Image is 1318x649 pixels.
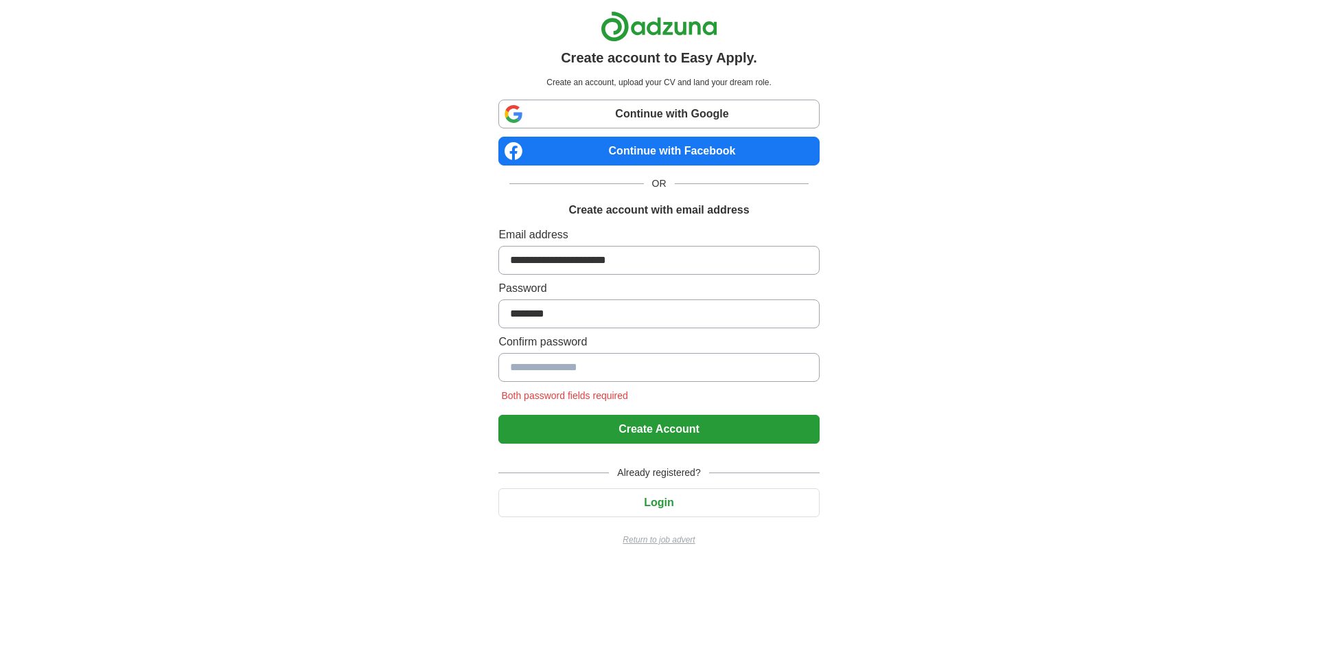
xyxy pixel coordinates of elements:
a: Login [498,497,819,508]
span: OR [644,177,675,191]
label: Email address [498,227,819,243]
button: Login [498,488,819,517]
label: Password [498,280,819,297]
a: Return to job advert [498,534,819,546]
h1: Create account with email address [568,202,749,218]
a: Continue with Google [498,100,819,128]
span: Already registered? [609,466,708,480]
label: Confirm password [498,334,819,350]
p: Create an account, upload your CV and land your dream role. [501,76,816,89]
a: Continue with Facebook [498,137,819,166]
h1: Create account to Easy Apply. [561,47,757,68]
button: Create Account [498,415,819,444]
img: Adzuna logo [601,11,717,42]
span: Both password fields required [498,390,630,401]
